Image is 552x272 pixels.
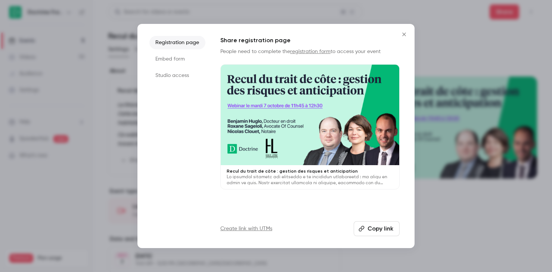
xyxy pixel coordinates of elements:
[227,168,393,174] p: Recul du trait de côte : gestion des risques et anticipation
[149,52,205,66] li: Embed form
[354,221,400,236] button: Copy link
[397,27,412,42] button: Close
[290,49,331,54] a: registration form
[220,225,272,232] a: Create link with UTMs
[220,48,400,55] p: People need to complete the to access your event
[220,36,400,45] h1: Share registration page
[227,174,393,186] p: Lo ipsumdol sitametc adi elitseddo e te incididun utlaboreetd : ma aliqu en admin ve quis. Nostr ...
[149,69,205,82] li: Studio access
[220,64,400,189] a: Recul du trait de côte : gestion des risques et anticipationLo ipsumdol sitametc adi elitseddo e ...
[149,36,205,49] li: Registration page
